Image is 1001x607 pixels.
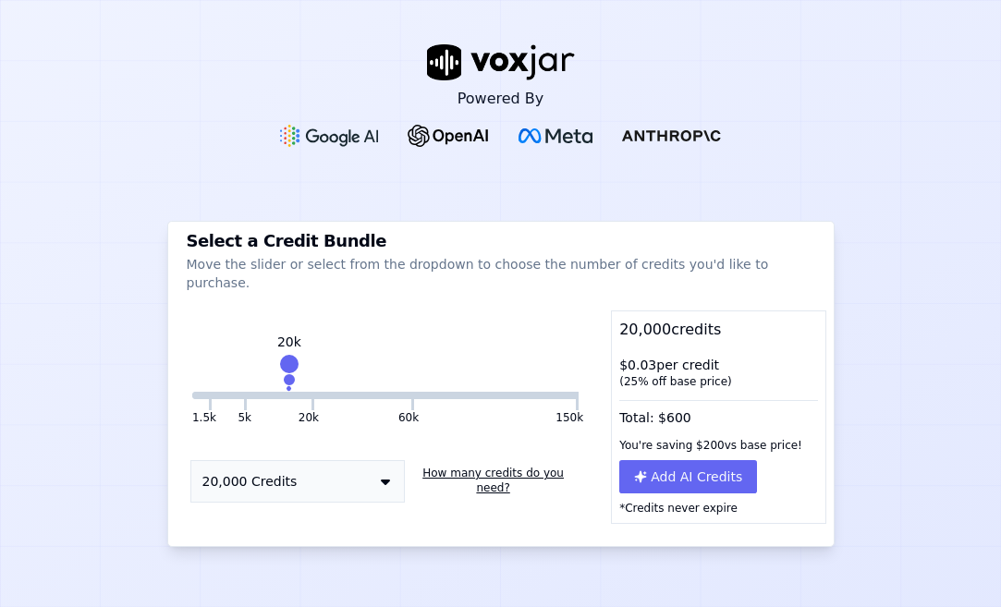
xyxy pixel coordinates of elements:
[405,458,581,503] button: How many credits do you need?
[619,374,817,389] div: ( 25 % off base price)
[519,128,592,143] img: Meta Logo
[612,493,824,523] p: *Credits never expire
[612,311,824,348] div: 20,000 credits
[238,410,251,425] button: 5k
[192,392,209,399] button: 1.5k
[458,88,544,110] p: Powered By
[408,125,490,147] img: OpenAI Logo
[190,460,405,503] button: 20,000 Credits
[299,410,319,425] button: 20k
[187,255,815,292] p: Move the slider or select from the dropdown to choose the number of credits you'd like to purchase.
[619,460,757,493] button: Add AI Credits
[277,333,301,351] div: 20k
[612,431,824,460] div: You're saving $ 200 vs base price!
[612,396,824,431] div: Total: $ 600
[398,410,419,425] button: 60k
[212,392,244,399] button: 5k
[555,410,583,425] button: 150k
[314,392,411,399] button: 60k
[192,410,216,425] button: 1.5k
[247,392,311,399] button: 20k
[427,44,575,80] img: voxjar logo
[187,233,815,249] h3: Select a Credit Bundle
[280,125,378,147] img: Google gemini Logo
[414,392,576,399] button: 150k
[612,348,824,396] div: $ 0.03 per credit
